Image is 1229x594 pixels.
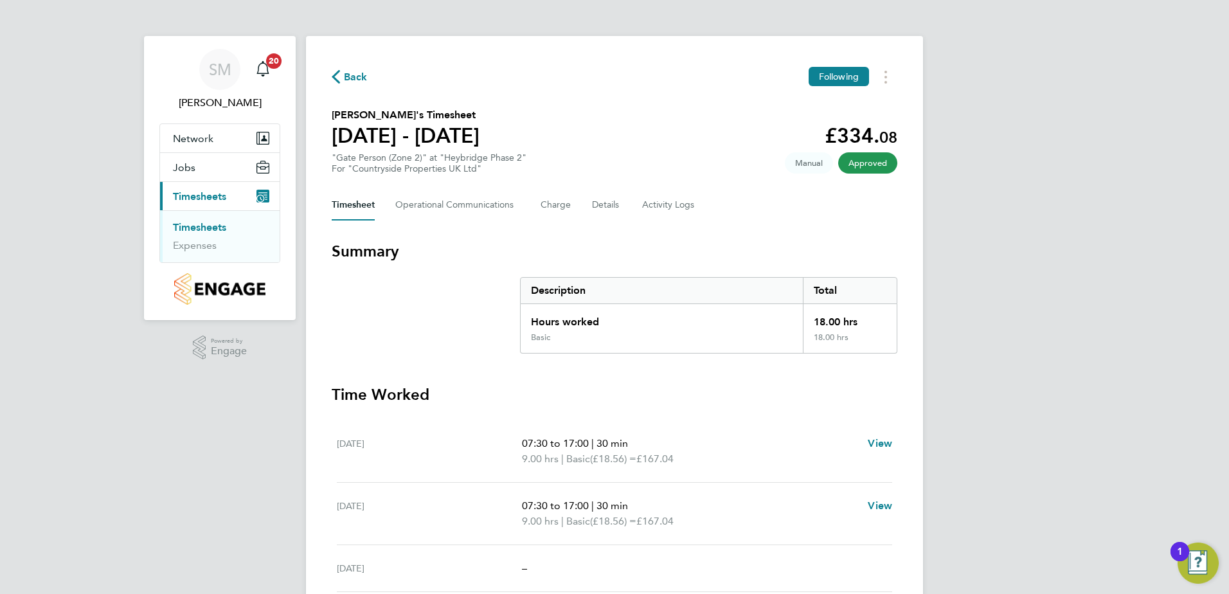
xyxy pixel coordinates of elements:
span: – [522,562,527,574]
a: Go to home page [159,273,280,305]
span: This timesheet has been approved. [838,152,897,174]
div: [DATE] [337,561,522,576]
a: Powered byEngage [193,336,247,360]
span: 9.00 hrs [522,453,559,465]
span: Timesheets [173,190,226,203]
div: Total [803,278,897,303]
span: Network [173,132,213,145]
span: Following [819,71,859,82]
span: Engage [211,346,247,357]
div: 18.00 hrs [803,332,897,353]
span: 08 [879,128,897,147]
span: Jobs [173,161,195,174]
div: Summary [520,277,897,354]
span: Powered by [211,336,247,346]
a: View [868,498,892,514]
span: Basic [566,514,590,529]
h1: [DATE] - [DATE] [332,123,480,148]
button: Back [332,69,368,85]
button: Details [592,190,622,221]
button: Activity Logs [642,190,696,221]
span: Stephen Mitchinson [159,95,280,111]
span: 07:30 to 17:00 [522,437,589,449]
span: (£18.56) = [590,515,636,527]
div: "Gate Person (Zone 2)" at "Heybridge Phase 2" [332,152,526,174]
div: [DATE] [337,436,522,467]
div: Hours worked [521,304,803,332]
div: [DATE] [337,498,522,529]
span: | [561,453,564,465]
a: 20 [250,49,276,90]
span: £167.04 [636,515,674,527]
button: Timesheets Menu [874,67,897,87]
span: This timesheet was manually created. [785,152,833,174]
div: Timesheets [160,210,280,262]
a: View [868,436,892,451]
button: Operational Communications [395,190,520,221]
span: 9.00 hrs [522,515,559,527]
span: 30 min [597,500,628,512]
nav: Main navigation [144,36,296,320]
a: SM[PERSON_NAME] [159,49,280,111]
span: 20 [266,53,282,69]
button: Open Resource Center, 1 new notification [1178,543,1219,584]
h3: Summary [332,241,897,262]
span: | [591,437,594,449]
span: Basic [566,451,590,467]
h2: [PERSON_NAME]'s Timesheet [332,107,480,123]
button: Charge [541,190,571,221]
span: (£18.56) = [590,453,636,465]
app-decimal: £334. [825,123,897,148]
span: 07:30 to 17:00 [522,500,589,512]
span: | [561,515,564,527]
button: Jobs [160,153,280,181]
button: Network [160,124,280,152]
div: Basic [531,332,550,343]
button: Following [809,67,869,86]
button: Timesheet [332,190,375,221]
span: SM [209,61,231,78]
h3: Time Worked [332,384,897,405]
span: 30 min [597,437,628,449]
div: For "Countryside Properties UK Ltd" [332,163,526,174]
span: £167.04 [636,453,674,465]
div: 18.00 hrs [803,304,897,332]
img: countryside-properties-logo-retina.png [174,273,265,305]
span: | [591,500,594,512]
div: 1 [1177,552,1183,568]
span: View [868,500,892,512]
span: View [868,437,892,449]
a: Expenses [173,239,217,251]
span: Back [344,69,368,85]
button: Timesheets [160,182,280,210]
div: Description [521,278,803,303]
a: Timesheets [173,221,226,233]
